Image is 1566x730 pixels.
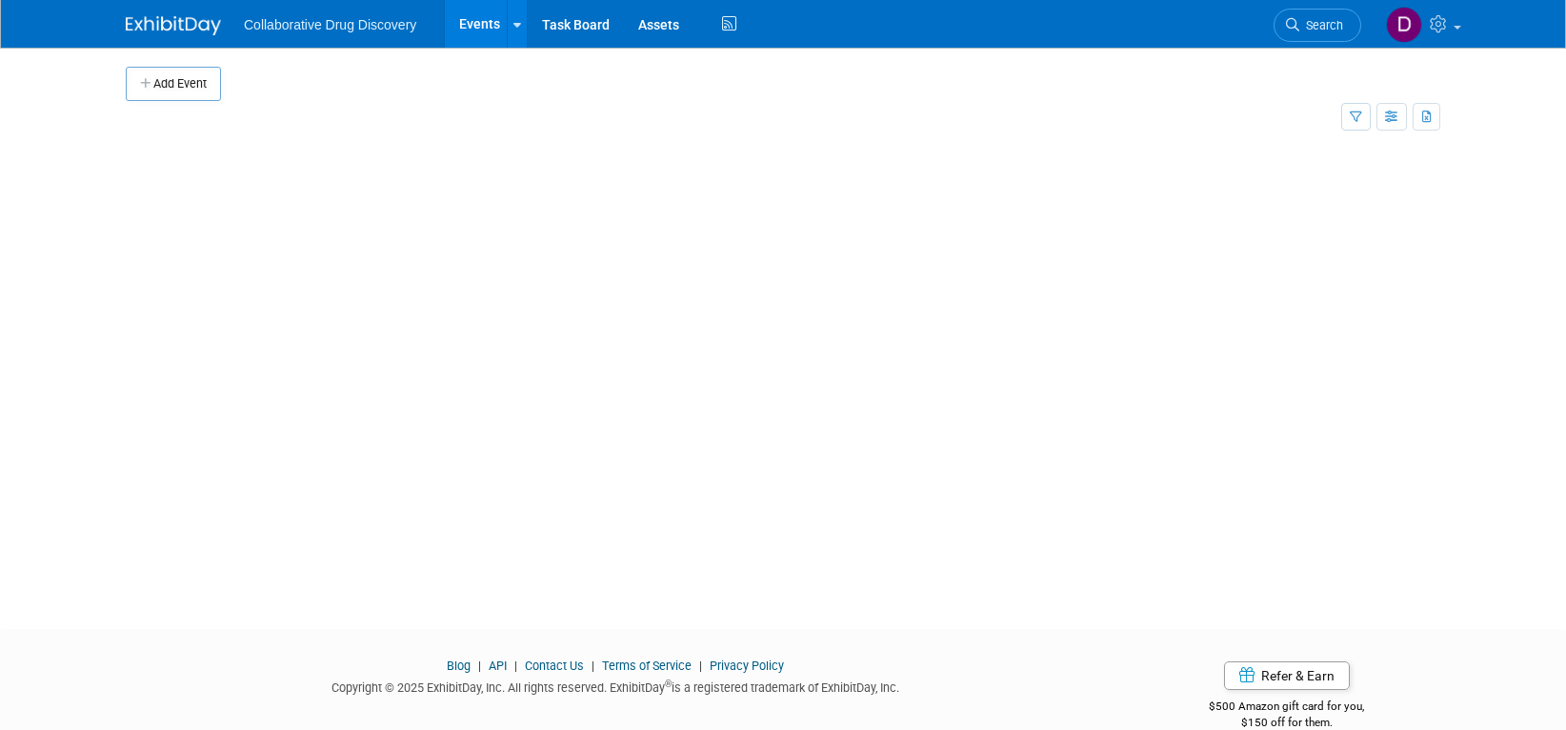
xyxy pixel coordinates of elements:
span: Collaborative Drug Discovery [244,17,416,32]
span: Search [1299,18,1343,32]
div: $500 Amazon gift card for you, [1134,686,1441,730]
a: API [489,659,507,673]
a: Contact Us [525,659,584,673]
a: Privacy Policy [710,659,784,673]
span: | [510,659,522,673]
span: | [473,659,486,673]
sup: ® [665,679,672,689]
a: Terms of Service [602,659,692,673]
div: Copyright © 2025 ExhibitDay, Inc. All rights reserved. ExhibitDay is a registered trademark of Ex... [126,675,1105,697]
img: Daniel Castro [1386,7,1422,43]
img: ExhibitDay [126,16,221,35]
a: Blog [447,659,471,673]
a: Search [1274,9,1361,42]
span: | [587,659,599,673]
a: Refer & Earn [1224,661,1350,690]
button: Add Event [126,67,221,101]
span: | [694,659,707,673]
